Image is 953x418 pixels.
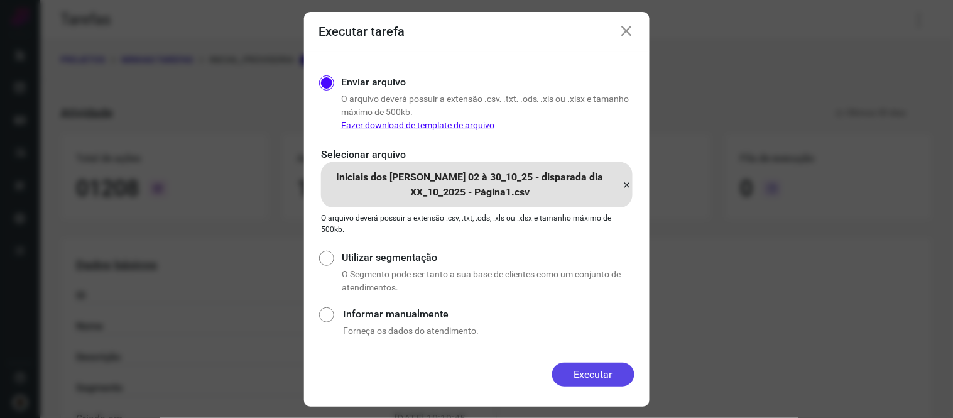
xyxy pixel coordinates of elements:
a: Fazer download de template de arquivo [341,120,494,130]
h3: Executar tarefa [319,24,405,39]
p: O arquivo deverá possuir a extensão .csv, .txt, .ods, .xls ou .xlsx e tamanho máximo de 500kb. [341,92,634,132]
label: Enviar arquivo [341,75,406,90]
button: Executar [552,363,634,387]
p: Forneça os dados do atendimento. [343,324,634,338]
p: O Segmento pode ser tanto a sua base de clientes como um conjunto de atendimentos. [342,268,634,294]
p: O arquivo deverá possuir a extensão .csv, .txt, .ods, .xls ou .xlsx e tamanho máximo de 500kb. [322,212,632,235]
p: Iniciais dos [PERSON_NAME] 02 à 30_10_25 - disparada dia XX_10_2025 - Página1.csv [321,170,619,200]
p: Selecionar arquivo [322,147,632,162]
label: Utilizar segmentação [342,250,634,265]
label: Informar manualmente [343,307,634,322]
